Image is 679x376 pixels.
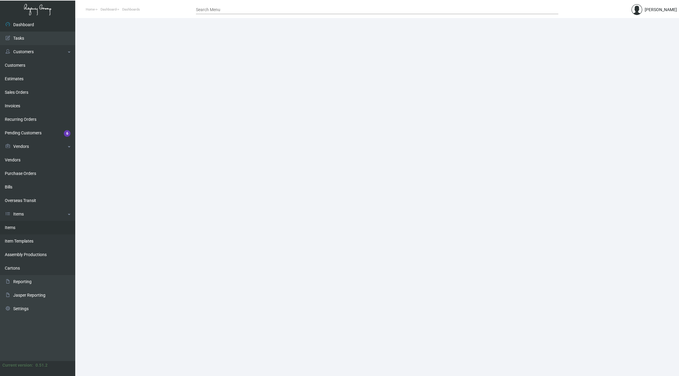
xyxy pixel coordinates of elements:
div: Current version: [2,362,33,368]
span: Dashboards [122,8,140,11]
div: 0.51.2 [36,362,48,368]
span: Dashboard [101,8,116,11]
div: [PERSON_NAME] [645,7,677,13]
span: Home [86,8,95,11]
img: admin@bootstrapmaster.com [631,4,642,15]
